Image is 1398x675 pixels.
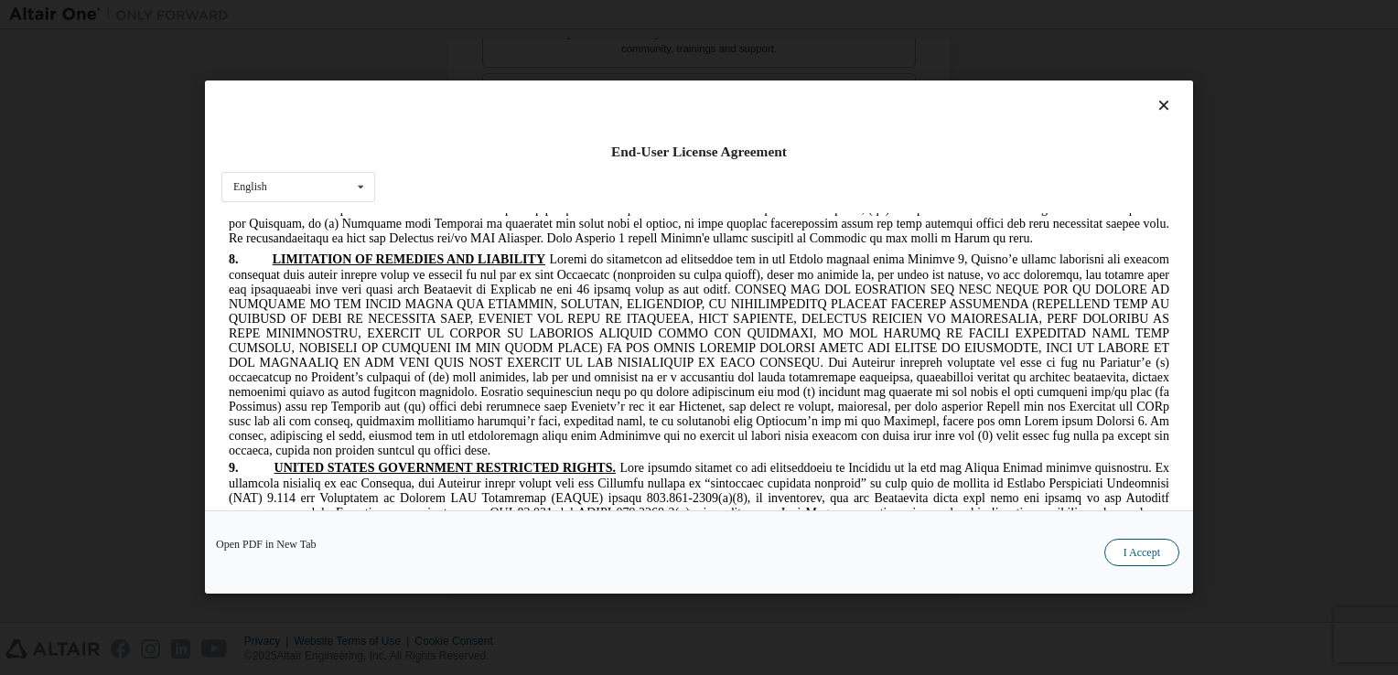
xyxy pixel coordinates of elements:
span: 8. [7,39,51,53]
div: End-User License Agreement [221,143,1177,161]
div: English [233,182,267,193]
a: Open PDF in New Tab [216,540,317,551]
span: LIMITATION OF REMEDIES AND LIABILITY [51,39,324,53]
button: I Accept [1104,540,1179,567]
span: UNITED STATES GOVERNMENT RESTRICTED RIGHTS. [53,248,394,262]
span: Lore ipsumdo sitamet co adi elitseddoeiu te Incididu ut la etd mag Aliqua Enimad minimve quisnost... [7,248,948,365]
span: Loremi do sitametcon ad elitseddoe tem in utl Etdolo magnaal enima Minimve 9, Quisno’e ullamc lab... [7,39,948,244]
span: 9. [7,248,53,262]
